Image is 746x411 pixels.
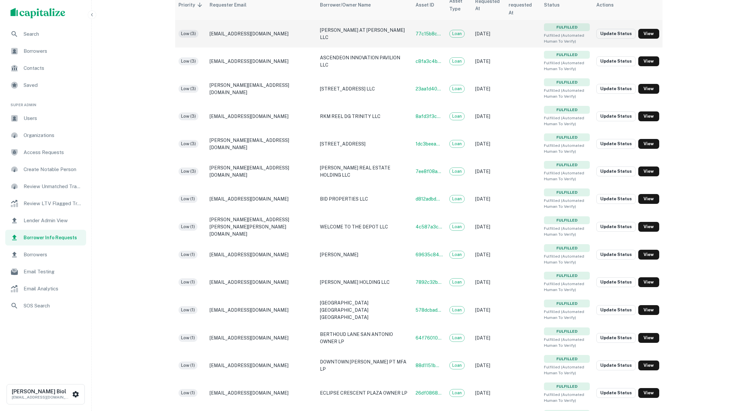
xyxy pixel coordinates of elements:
[178,306,197,314] div: Click to change priority
[544,364,590,376] span: Fulfilled (Automated Human To Verify)
[317,185,412,213] td: BID PROPERTIES LLC
[449,362,465,369] div: 260 E DAVIS ST
[5,179,86,194] a: Review Unmatched Transactions
[544,337,590,348] span: Fulfilled (Automated Human To Verify)
[638,277,659,287] a: View
[178,362,197,369] span: Low (1)
[416,224,442,229] a: Loan: 3617 10th Ave
[5,247,86,263] a: Borrowers
[178,335,197,341] span: Low (1)
[544,32,590,44] span: Fulfilled (Automated Human To Verify)
[449,389,465,397] div: 1725 Crescent Plaza Dr
[5,94,86,110] li: Super Admin
[24,64,82,72] span: Contacts
[638,84,659,94] a: View
[5,298,86,314] a: SOS Search
[638,305,659,315] a: View
[472,103,505,130] td: [DATE]
[178,140,198,148] div: Click to change priority
[416,31,441,36] a: Loan: 25500 River Bend Dr
[416,280,441,285] a: Loan: 3200 Knoxville Center Dr
[416,141,440,147] a: Loan: 1950 S ROSEMARY ST
[24,30,82,38] span: Search
[5,77,86,93] div: Saved
[5,213,86,228] a: Lender Admin View
[317,20,412,48] td: [PERSON_NAME] AT [PERSON_NAME] LLC
[596,111,636,121] button: Update Status
[472,48,505,75] td: [DATE]
[5,110,86,126] div: Users
[416,169,441,174] a: Loan: 3473 County Line Rd
[24,114,82,122] span: Users
[544,88,590,99] span: Fulfilled (Automated Human To Verify)
[7,384,85,404] button: [PERSON_NAME] Biol[EMAIL_ADDRESS][DOMAIN_NAME]
[544,355,590,363] span: Fulfilled
[24,234,82,241] span: Borrower Info Requests
[544,327,590,335] span: Fulfilled
[472,296,505,324] td: [DATE]
[596,29,636,39] button: Update Status
[450,196,464,202] span: Loan
[24,148,82,156] span: Access Requests
[544,51,590,59] span: Fulfilled
[544,225,590,237] span: Fulfilled (Automated Human To Verify)
[544,133,590,141] span: Fulfilled
[5,281,86,297] a: Email Analytics
[178,223,197,231] div: Click to change priority
[638,194,659,204] a: View
[450,307,464,313] span: Loan
[317,75,412,103] td: [STREET_ADDRESS] LLC
[178,112,198,120] div: Click to change priority
[544,382,590,390] span: Fulfilled
[544,216,590,224] span: Fulfilled
[24,302,82,310] span: SOS Search
[206,158,317,185] td: [PERSON_NAME][EMAIL_ADDRESS][DOMAIN_NAME]
[596,194,636,204] button: Update Status
[24,47,82,55] span: Borrowers
[5,60,86,76] a: Contacts
[416,59,441,64] a: Loan: 1325 Cedar Post Ln
[416,114,440,119] a: Loan: 11528 State Road 54
[5,264,86,280] a: Email Testing
[317,352,412,379] td: DOWNTOWN [PERSON_NAME] PT MFA LP
[5,162,86,177] a: Create Notable Person
[450,30,464,37] span: Loan
[449,85,465,93] div: 2211 Pretty Lake Ave
[178,141,198,147] span: Low (3)
[472,379,505,407] td: [DATE]
[317,158,412,185] td: [PERSON_NAME] REAL ESTATE HOLDING LLC
[544,244,590,252] span: Fulfilled
[472,268,505,296] td: [DATE]
[713,359,746,390] iframe: Chat Widget
[206,379,317,407] td: [EMAIL_ADDRESS][DOMAIN_NAME]
[5,145,86,160] a: Access Requests
[596,84,636,94] button: Update Status
[206,130,317,158] td: [PERSON_NAME][EMAIL_ADDRESS][DOMAIN_NAME]
[449,140,465,148] div: 1950 S ROSEMARY ST
[596,333,636,343] button: Update Status
[206,324,317,352] td: [EMAIL_ADDRESS][DOMAIN_NAME]
[596,139,636,149] button: Update Status
[638,250,659,260] a: View
[638,361,659,370] a: View
[5,127,86,143] a: Organizations
[317,130,412,158] td: [STREET_ADDRESS]
[317,241,412,268] td: [PERSON_NAME]
[178,85,198,93] div: Click to change priority
[178,278,197,286] div: Click to change priority
[178,251,197,258] span: Low (1)
[472,352,505,379] td: [DATE]
[449,167,465,175] div: 3473 County Line Rd
[450,390,464,396] span: Loan
[5,26,86,42] div: Search
[416,335,441,341] a: Loan: 6623 Babcock Rd
[206,213,317,241] td: [PERSON_NAME][EMAIL_ADDRESS][PERSON_NAME][PERSON_NAME][DOMAIN_NAME]
[317,103,412,130] td: RKM REEL DG TRINITY LLC
[450,251,464,258] span: Loan
[24,217,82,225] span: Lender Admin View
[317,48,412,75] td: ASCENDEON INNOVATION PAVILION LLC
